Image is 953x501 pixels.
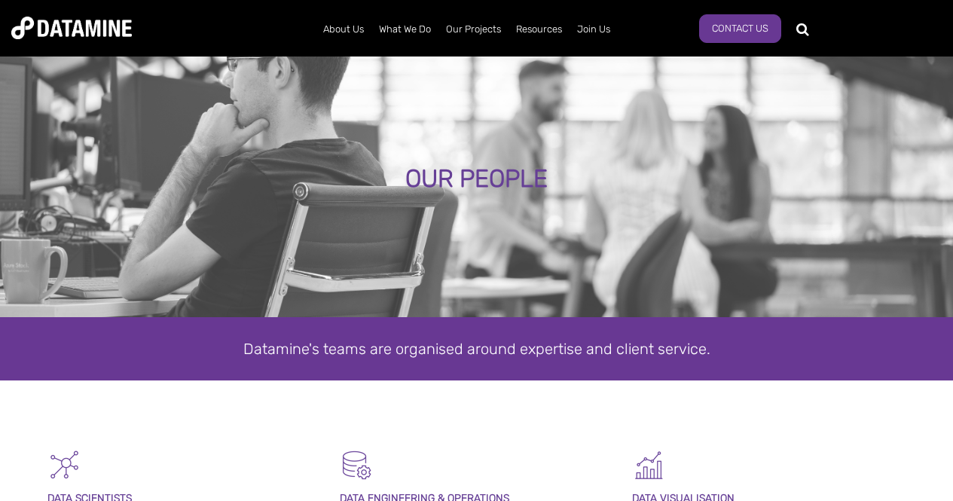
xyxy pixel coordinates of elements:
[340,448,374,482] img: Datamart
[243,340,710,358] span: Datamine's teams are organised around expertise and client service.
[438,10,509,49] a: Our Projects
[115,166,838,193] div: OUR PEOPLE
[509,10,570,49] a: Resources
[316,10,371,49] a: About Us
[632,448,666,482] img: Graph 5
[11,17,132,39] img: Datamine
[699,14,781,43] a: Contact Us
[570,10,618,49] a: Join Us
[47,448,81,482] img: Graph - Network
[371,10,438,49] a: What We Do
